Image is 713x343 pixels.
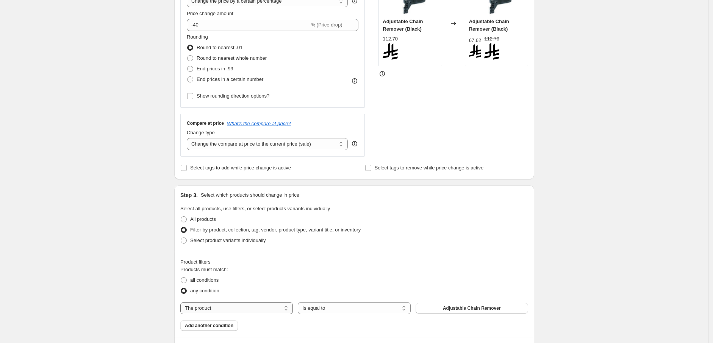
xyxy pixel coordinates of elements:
[197,93,269,99] span: Show rounding direction options?
[351,140,358,147] div: help
[180,206,330,211] span: Select all products, use filters, or select products variants individually
[190,288,219,293] span: any condition
[187,130,215,135] span: Change type
[190,165,291,171] span: Select tags to add while price change is active
[383,35,398,62] div: 112.70
[383,19,423,32] span: Adjustable Chain Remover (Black)
[197,45,242,50] span: Round to nearest .01
[311,22,342,28] span: % (Price drop)
[185,323,233,329] span: Add another condition
[197,55,267,61] span: Round to nearest whole number
[484,35,499,62] strike: 112.70
[180,258,528,266] div: Product filters
[180,191,198,199] h2: Step 3.
[227,121,291,126] button: What's the compare at price?
[197,66,233,71] span: End prices in .99
[187,34,208,40] span: Rounding
[416,303,528,314] button: Adjustable Chain Remover
[180,267,228,272] span: Products must match:
[197,76,263,82] span: End prices in a certain number
[375,165,484,171] span: Select tags to remove while price change is active
[190,216,216,222] span: All products
[201,191,299,199] p: Select which products should change in price
[443,305,501,311] span: Adjustable Chain Remover
[469,37,482,60] div: 67.62
[469,19,509,32] span: Adjustable Chain Remover (Black)
[187,120,224,126] h3: Compare at price
[180,320,238,331] button: Add another condition
[190,227,361,233] span: Filter by product, collection, tag, vendor, product type, variant title, or inventory
[190,237,266,243] span: Select product variants individually
[187,11,233,16] span: Price change amount
[187,19,309,31] input: -15
[190,277,219,283] span: all conditions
